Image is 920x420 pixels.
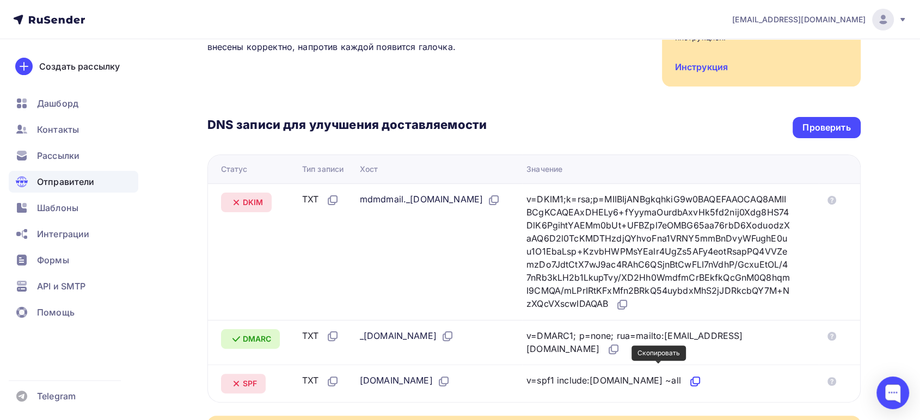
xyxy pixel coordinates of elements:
a: [EMAIL_ADDRESS][DOMAIN_NAME] [732,9,907,30]
div: Проверить [802,121,850,134]
h3: DNS записи для улучшения доставляемости [207,117,487,134]
span: Формы [37,254,69,267]
a: Шаблоны [9,197,138,219]
span: DKIM [243,197,263,208]
a: Отправители [9,171,138,193]
span: SPF [243,378,257,389]
span: Дашборд [37,97,78,110]
div: Создать рассылку [39,60,120,73]
span: Контакты [37,123,79,136]
span: [EMAIL_ADDRESS][DOMAIN_NAME] [732,14,866,25]
a: Формы [9,249,138,271]
div: Статус [221,164,248,175]
div: v=DKIM1;k=rsa;p=MIIBIjANBgkqhkiG9w0BAQEFAAOCAQ8AMIIBCgKCAQEAxDHELy6+fYyymaOurdbAxvHk5fd2nij0Xdg8H... [526,193,790,311]
a: Рассылки [9,145,138,166]
div: TXT [302,374,339,388]
div: [DOMAIN_NAME] [360,374,450,388]
div: Значение [526,164,562,175]
span: Отправители [37,175,95,188]
span: Интеграции [37,227,89,240]
div: v=spf1 include:[DOMAIN_NAME] ~all [526,374,702,388]
a: Инструкция [675,61,728,72]
div: TXT [302,329,339,343]
div: Хост [360,164,378,175]
span: DMARC [243,333,272,344]
span: Шаблоны [37,201,78,214]
div: v=DMARC1; p=none; rua=mailto:[EMAIL_ADDRESS][DOMAIN_NAME] [526,329,790,356]
div: _[DOMAIN_NAME] [360,329,454,343]
span: Рассылки [37,149,79,162]
span: Помощь [37,306,75,319]
span: API и SMTP [37,280,85,293]
div: TXT [302,193,339,207]
a: Контакты [9,119,138,140]
a: Дашборд [9,92,138,114]
div: mdmdmail._[DOMAIN_NAME] [360,193,500,207]
span: Telegram [37,390,76,403]
div: Тип записи [302,164,344,175]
